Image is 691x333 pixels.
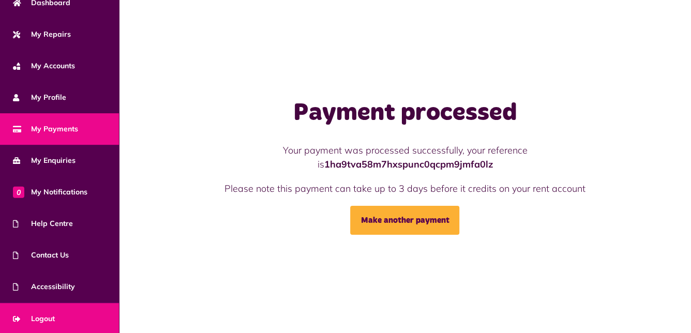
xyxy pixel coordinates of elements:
[13,187,87,198] span: My Notifications
[13,281,75,292] span: Accessibility
[13,250,69,261] span: Contact Us
[13,92,66,103] span: My Profile
[13,218,73,229] span: Help Centre
[13,313,55,324] span: Logout
[211,181,599,195] p: Please note this payment can take up to 3 days before it credits on your rent account
[211,98,599,128] h1: Payment processed
[13,186,24,198] span: 0
[13,155,76,166] span: My Enquiries
[13,29,71,40] span: My Repairs
[211,143,599,171] p: Your payment was processed successfully, your reference is
[13,60,75,71] span: My Accounts
[350,206,459,235] a: Make another payment
[324,158,492,170] strong: 1ha9tva58m7hxspunc0qcpm9jmfa0lz
[13,124,78,134] span: My Payments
